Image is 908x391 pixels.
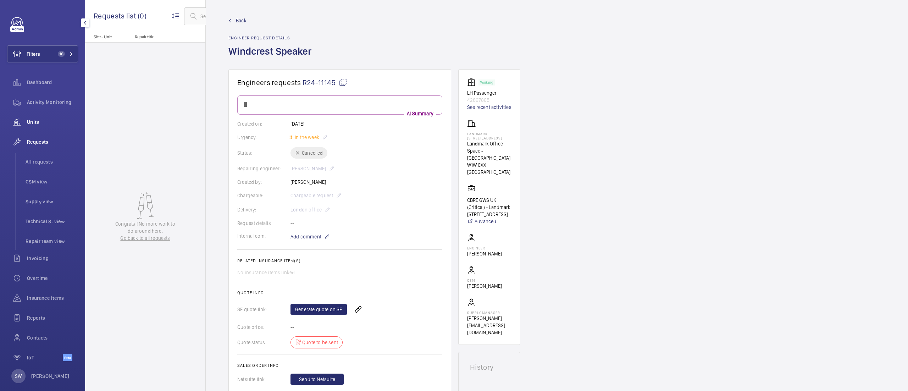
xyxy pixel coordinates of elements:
[237,363,442,368] h2: Sales order info
[467,140,511,161] p: Landmark Office Space - [GEOGRAPHIC_DATA]
[27,50,40,57] span: Filters
[467,161,511,176] p: W1W 6XX [GEOGRAPHIC_DATA]
[27,294,78,302] span: Insurance items
[467,278,502,282] p: CSM
[237,258,442,263] h2: Related insurance item(s)
[63,354,72,361] span: Beta
[15,373,22,380] p: SW
[467,250,502,257] p: [PERSON_NAME]
[27,354,63,361] span: IoT
[184,7,298,25] input: Search by request or quote number
[27,119,78,126] span: Units
[31,373,70,380] p: [PERSON_NAME]
[299,376,335,383] span: Send to Netsuite
[467,315,511,336] p: [PERSON_NAME][EMAIL_ADDRESS][DOMAIN_NAME]
[26,218,78,225] span: Technical S. view
[27,99,78,106] span: Activity Monitoring
[27,314,78,321] span: Reports
[27,79,78,86] span: Dashboard
[467,89,511,97] p: LH Passenger
[228,45,316,69] h1: Windcrest Speaker
[26,158,78,165] span: All requests
[27,334,78,341] span: Contacts
[467,246,502,250] p: Engineer
[480,81,493,84] p: Working
[467,78,478,87] img: elevator.svg
[467,218,511,225] a: Advanced
[237,290,442,295] h2: Quote info
[27,138,78,145] span: Requests
[303,78,347,87] span: R24-11145
[290,374,344,385] button: Send to Netsuite
[290,304,347,315] a: Generate quote on SF
[58,51,65,57] span: 16
[7,45,78,62] button: Filters16
[404,110,436,117] p: AI Summary
[112,220,179,235] p: Congrats ! No more work to do around here.
[85,34,132,39] p: Site - Unit
[237,78,301,87] span: Engineers requests
[27,255,78,262] span: Invoicing
[467,104,511,111] a: See recent activities
[26,198,78,205] span: Supply view
[290,233,321,240] span: Add comment
[467,197,511,218] p: CBRE GWS UK (Critical) - Landmark [STREET_ADDRESS]
[467,282,502,290] p: [PERSON_NAME]
[27,275,78,282] span: Overtime
[135,34,182,39] p: Repair title
[228,35,316,40] h2: Engineer request details
[26,238,78,245] span: Repair team view
[236,17,247,24] span: Back
[467,132,511,140] p: Landmark [STREET_ADDRESS]
[467,97,511,104] p: 42867865
[94,11,138,20] span: Requests list
[26,178,78,185] span: CSM view
[112,235,179,242] a: Go back to all requests
[467,310,511,315] p: Supply manager
[470,364,509,371] h1: History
